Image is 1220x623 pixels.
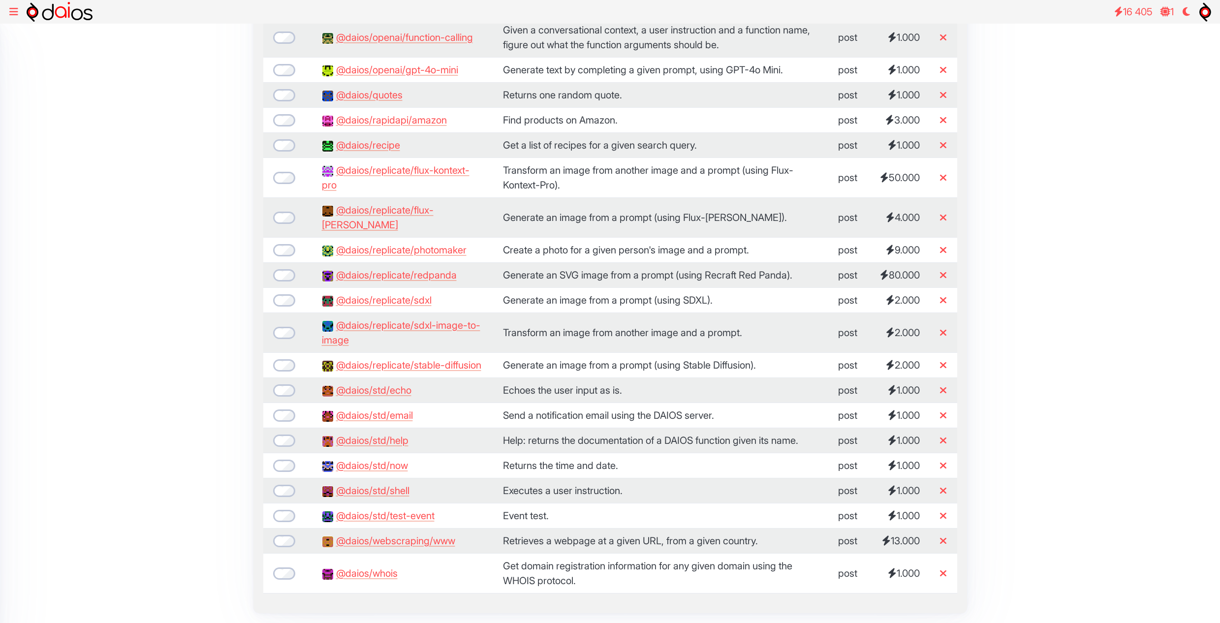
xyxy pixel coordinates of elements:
[828,453,870,478] td: post
[870,528,930,553] td: 13.000
[870,287,930,312] td: 2.000
[493,403,829,428] td: Send a notification email using the DAIOS server.
[828,478,870,503] td: post
[336,89,403,101] a: @daios/quotes
[493,132,829,157] td: Get a list of recipes for a given search query.
[828,197,870,237] td: post
[1170,6,1174,18] span: 1
[336,409,413,421] a: @daios/std/email
[870,17,930,57] td: 1.000
[493,428,829,453] td: Help: returns the documentation of a DAIOS function given its name.
[870,107,930,132] td: 3.000
[870,403,930,428] td: 1.000
[493,197,829,237] td: Generate an image from a prompt (using Flux-[PERSON_NAME]).
[1123,6,1153,18] span: 16 405
[322,164,469,191] a: @daios/replicate/flux-kontext-pro
[870,428,930,453] td: 1.000
[828,157,870,197] td: post
[870,352,930,377] td: 2.000
[493,262,829,287] td: Generate an SVG image from a prompt (using Recraft Red Panda).
[870,377,930,403] td: 1.000
[336,460,408,471] a: @daios/std/now
[336,485,409,497] a: @daios/std/shell
[493,107,829,132] td: Find products on Amazon.
[336,567,398,579] a: @daios/whois
[870,237,930,262] td: 9.000
[336,535,455,547] a: @daios/webscraping/www
[828,403,870,428] td: post
[828,377,870,403] td: post
[828,287,870,312] td: post
[493,237,829,262] td: Create a photo for a given person's image and a prompt.
[828,107,870,132] td: post
[828,237,870,262] td: post
[493,503,829,528] td: Event test.
[27,2,93,22] img: logo-h.svg
[493,478,829,503] td: Executes a user instruction.
[336,114,447,126] a: @daios/rapidapi/amazon
[870,197,930,237] td: 4.000
[336,510,435,522] a: @daios/std/test-event
[828,553,870,593] td: post
[1199,2,1211,22] img: symbol.svg
[493,82,829,107] td: Returns one random quote.
[336,31,473,43] a: @daios/openai/function-calling
[493,312,829,352] td: Transform an image from another image and a prompt.
[870,157,930,197] td: 50.000
[870,478,930,503] td: 1.000
[336,244,467,256] a: @daios/replicate/photomaker
[493,352,829,377] td: Generate an image from a prompt (using Stable Diffusion).
[493,17,829,57] td: Given a conversational context, a user instruction and a function name, figure out what the funct...
[828,132,870,157] td: post
[322,319,480,346] a: @daios/replicate/sdxl-image-to-image
[828,528,870,553] td: post
[322,204,434,231] a: @daios/replicate/flux-[PERSON_NAME]
[493,287,829,312] td: Generate an image from a prompt (using SDXL).
[828,428,870,453] td: post
[336,139,400,151] a: @daios/recipe
[828,352,870,377] td: post
[828,262,870,287] td: post
[828,17,870,57] td: post
[1156,2,1179,22] a: 1
[870,82,930,107] td: 1.000
[336,294,432,306] a: @daios/replicate/sdxl
[870,553,930,593] td: 1.000
[870,132,930,157] td: 1.000
[336,435,408,446] a: @daios/std/help
[870,503,930,528] td: 1.000
[493,528,829,553] td: Retrieves a webpage at a given URL, from a given country.
[828,312,870,352] td: post
[870,453,930,478] td: 1.000
[828,57,870,82] td: post
[493,57,829,82] td: Generate text by completing a given prompt, using GPT-4o Mini.
[493,553,829,593] td: Get domain registration information for any given domain using the WHOIS protocol.
[1109,2,1157,22] a: 16 405
[870,262,930,287] td: 80.000
[828,503,870,528] td: post
[870,57,930,82] td: 1.000
[828,82,870,107] td: post
[336,269,457,281] a: @daios/replicate/redpanda
[336,359,481,371] a: @daios/replicate/stable-diffusion
[336,384,411,396] a: @daios/std/echo
[336,64,458,76] a: @daios/openai/gpt-4o-mini
[870,312,930,352] td: 2.000
[493,377,829,403] td: Echoes the user input as is.
[493,453,829,478] td: Returns the time and date.
[493,157,829,197] td: Transform an image from another image and a prompt (using Flux-Kontext-Pro).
